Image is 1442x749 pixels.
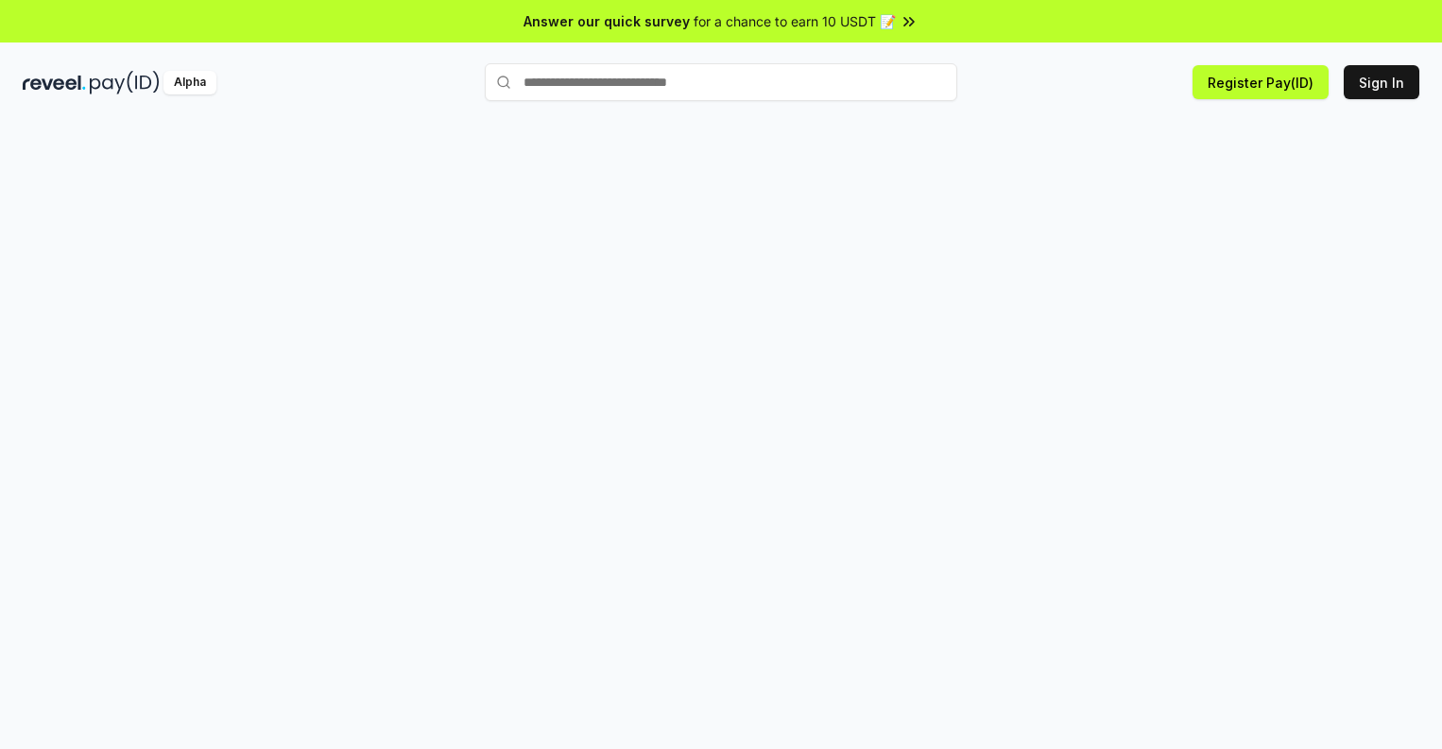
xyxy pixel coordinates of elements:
[90,71,160,94] img: pay_id
[1193,65,1329,99] button: Register Pay(ID)
[163,71,216,94] div: Alpha
[524,11,690,31] span: Answer our quick survey
[1344,65,1419,99] button: Sign In
[23,71,86,94] img: reveel_dark
[694,11,896,31] span: for a chance to earn 10 USDT 📝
